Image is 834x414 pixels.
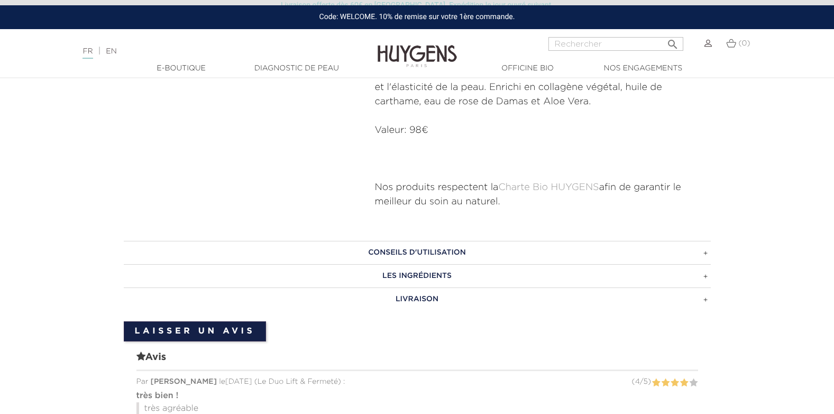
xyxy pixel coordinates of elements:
span: [PERSON_NAME] [151,378,217,385]
a: Charte Bio HUYGENS [498,183,599,192]
div: Par le [DATE] ( ) : [136,376,698,388]
span: Le Duo Lift & Fermeté [258,378,338,385]
label: 5 [689,376,698,390]
a: Laisser un avis [124,321,267,341]
p: - Un soin lift, antirides et fermeté concentré en actifs naturels qui aident à restaurer la soupl... [375,52,711,109]
strong: très bien ! [136,392,179,400]
i:  [666,35,679,48]
p: Nos produits respectent la afin de garantir le meilleur du soin au naturel. [375,181,711,209]
div: ( / ) [632,376,651,388]
a: Nos engagements [590,63,696,74]
a: CONSEILS D'UTILISATION [124,241,711,264]
input: Rechercher [548,37,683,51]
a: LES INGRÉDIENTS [124,264,711,287]
span: (0) [739,40,750,47]
a: FR [83,48,93,59]
a: EN [106,48,116,55]
span: 5 [643,378,647,385]
img: Huygens [378,28,457,69]
label: 3 [670,376,679,390]
label: 4 [680,376,689,390]
span: 4 [635,378,640,385]
div: | [77,45,340,58]
label: 1 [652,376,661,390]
a: Diagnostic de peau [244,63,350,74]
p: Valeur: 98€ [375,123,711,138]
span: Avis [136,350,698,371]
a: E-Boutique [129,63,234,74]
button:  [663,34,682,48]
a: LIVRAISON [124,287,711,311]
label: 2 [661,376,670,390]
a: Officine Bio [475,63,581,74]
